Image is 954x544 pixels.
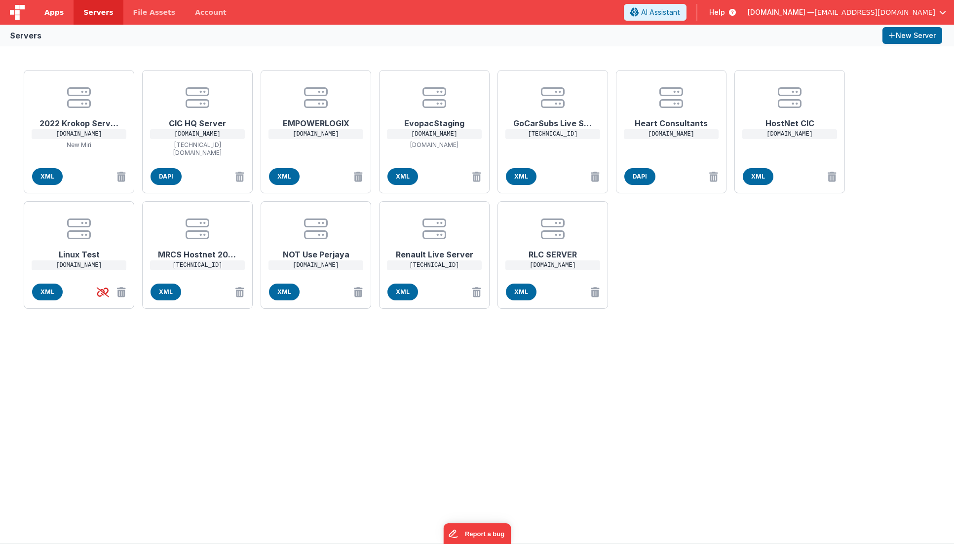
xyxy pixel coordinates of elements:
span: DAPI [624,168,655,185]
button: New Server [882,27,942,44]
p: [TECHNICAL_ID] [DOMAIN_NAME] [158,141,237,157]
h1: Renault Live Server [395,241,474,260]
span: XML [32,284,63,300]
p: [DOMAIN_NAME] [150,129,245,139]
p: [TECHNICAL_ID] [150,260,245,270]
span: XML [269,168,300,185]
span: XML [506,284,536,300]
button: AI Assistant [624,4,687,21]
h1: EMPOWERLOGIX [276,109,355,129]
div: Servers [10,30,41,41]
span: XML [387,284,418,300]
h1: CIC HQ Server [158,109,237,129]
h1: Linux Test [39,241,118,260]
h1: GoCarSubs Live Server [513,109,592,129]
span: XML [32,168,63,185]
span: [EMAIL_ADDRESS][DOMAIN_NAME] [814,7,935,17]
span: DAPI [151,168,182,185]
h1: MRCS Hostnet 2023 [158,241,237,260]
h1: 2022 Krokop Server [39,109,118,129]
span: XML [743,168,773,185]
p: [DOMAIN_NAME] [742,129,837,139]
p: [DOMAIN_NAME] [505,260,600,270]
span: XML [506,168,536,185]
h1: RLC SERVER [513,241,592,260]
span: XML [151,284,181,300]
h1: NOT Use Perjaya [276,241,355,260]
span: Help [709,7,725,17]
span: AI Assistant [641,7,680,17]
span: XML [269,284,300,300]
h1: Heart Consultants [632,109,711,129]
p: [DOMAIN_NAME] [32,129,126,139]
p: [TECHNICAL_ID] [387,260,482,270]
button: [DOMAIN_NAME] — [EMAIL_ADDRESS][DOMAIN_NAME] [748,7,946,17]
p: [DOMAIN_NAME] [32,260,126,270]
p: [DOMAIN_NAME] [624,129,719,139]
p: [DOMAIN_NAME] [387,129,482,139]
p: [DOMAIN_NAME] [268,129,363,139]
p: New Miri [39,141,118,149]
p: [DOMAIN_NAME] [268,260,363,270]
p: [TECHNICAL_ID] [505,129,600,139]
h1: HostNet CIC [750,109,829,129]
p: [DOMAIN_NAME] [395,141,474,149]
span: Apps [44,7,64,17]
span: XML [387,168,418,185]
h1: EvopacStaging [395,109,474,129]
span: Servers [83,7,113,17]
span: File Assets [133,7,176,17]
iframe: Marker.io feedback button [443,523,511,544]
span: [DOMAIN_NAME] — [748,7,814,17]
